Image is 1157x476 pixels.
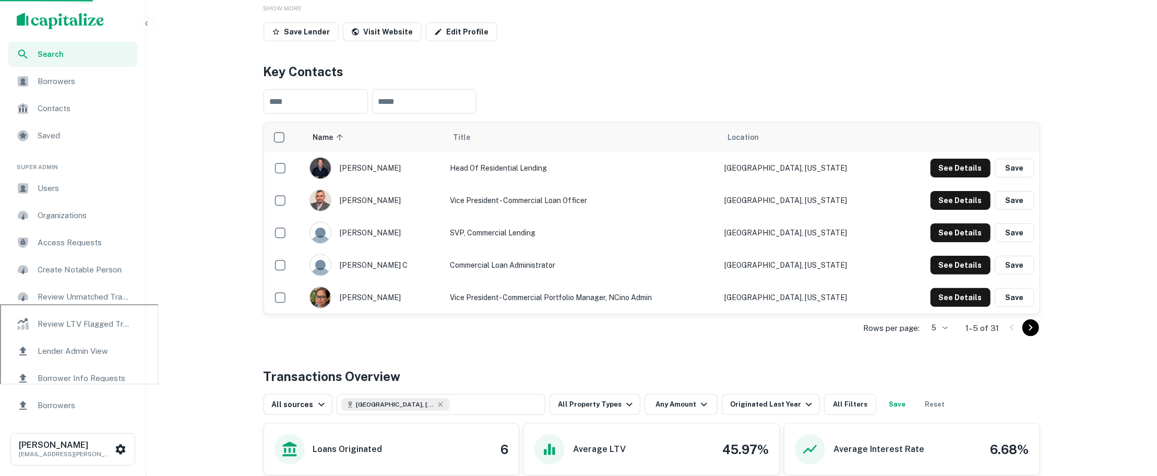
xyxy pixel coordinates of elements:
[995,159,1034,177] button: Save
[309,222,439,244] div: [PERSON_NAME]
[445,249,719,281] td: Commercial Loan Administrator
[38,209,131,222] span: Organizations
[264,123,1040,314] div: scrollable content
[8,312,137,337] a: Review LTV Flagged Transactions
[8,257,137,282] a: Create Notable Person
[719,217,891,249] td: [GEOGRAPHIC_DATA], [US_STATE]
[38,345,131,358] span: Lender Admin View
[833,443,924,456] h6: Average Interest Rate
[8,203,137,228] a: Organizations
[931,191,991,210] button: See Details
[310,255,331,276] img: 9c8pery4andzj6ohjkjp54ma2
[931,159,991,177] button: See Details
[824,394,876,415] button: All Filters
[719,123,891,152] th: Location
[918,394,951,415] button: Reset
[17,13,104,29] img: capitalize-logo.png
[8,366,137,391] a: Borrower Info Requests
[38,49,131,60] span: Search
[730,398,815,411] div: Originated Last Year
[337,394,545,415] button: [GEOGRAPHIC_DATA], [GEOGRAPHIC_DATA], [GEOGRAPHIC_DATA]
[10,433,135,466] button: [PERSON_NAME][EMAIL_ADDRESS][PERSON_NAME][DOMAIN_NAME]
[722,394,820,415] button: Originated Last Year
[719,281,891,314] td: [GEOGRAPHIC_DATA], [US_STATE]
[453,131,484,144] span: Title
[8,230,137,255] a: Access Requests
[38,75,131,88] span: Borrowers
[445,184,719,217] td: Vice President - Commercial Loan Officer
[8,339,137,364] div: Lender Admin View
[966,322,999,335] p: 1–5 of 31
[19,449,113,459] p: [EMAIL_ADDRESS][PERSON_NAME][DOMAIN_NAME]
[719,152,891,184] td: [GEOGRAPHIC_DATA], [US_STATE]
[343,22,422,41] a: Visit Website
[38,129,131,142] span: Saved
[995,191,1034,210] button: Save
[264,394,332,415] button: All sources
[313,443,383,456] h6: Loans Originated
[310,287,331,308] img: 1601356445408
[995,288,1034,307] button: Save
[995,223,1034,242] button: Save
[304,123,445,152] th: Name
[272,398,328,411] div: All sources
[991,440,1029,459] h4: 6.68%
[38,264,131,276] span: Create Notable Person
[309,254,439,276] div: [PERSON_NAME] c
[719,184,891,217] td: [GEOGRAPHIC_DATA], [US_STATE]
[1105,359,1157,409] iframe: Chat Widget
[924,320,949,336] div: 5
[310,190,331,211] img: 1638209099729
[310,158,331,178] img: 1715031095615
[727,131,759,144] span: Location
[310,222,331,243] img: 9c8pery4andzj6ohjkjp54ma2
[38,291,131,303] span: Review Unmatched Transactions
[8,150,137,176] li: Super Admin
[313,131,347,144] span: Name
[19,441,113,449] h6: [PERSON_NAME]
[38,102,131,115] span: Contacts
[8,96,137,121] a: Contacts
[931,288,991,307] button: See Details
[719,249,891,281] td: [GEOGRAPHIC_DATA], [US_STATE]
[445,281,719,314] td: Vice President- Commercial Portfolio Manager, nCino Admin
[309,189,439,211] div: [PERSON_NAME]
[264,62,1040,81] h4: Key Contacts
[995,256,1034,275] button: Save
[8,69,137,94] a: Borrowers
[8,42,137,67] a: Search
[8,393,137,418] div: Borrowers
[931,256,991,275] button: See Details
[38,399,131,412] span: Borrowers
[645,394,718,415] button: Any Amount
[264,22,339,41] button: Save Lender
[356,400,434,409] span: [GEOGRAPHIC_DATA], [GEOGRAPHIC_DATA], [GEOGRAPHIC_DATA]
[309,287,439,308] div: [PERSON_NAME]
[38,236,131,249] span: Access Requests
[8,123,137,148] a: Saved
[1022,319,1039,336] button: Go to next page
[445,217,719,249] td: SVP, Commercial Lending
[722,440,769,459] h4: 45.97%
[445,152,719,184] td: Head of Residential Lending
[38,318,131,330] span: Review LTV Flagged Transactions
[264,367,401,386] h4: Transactions Overview
[445,123,719,152] th: Title
[309,157,439,179] div: [PERSON_NAME]
[864,322,920,335] p: Rows per page:
[8,176,137,201] a: Users
[8,284,137,310] a: Review Unmatched Transactions
[38,182,131,195] span: Users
